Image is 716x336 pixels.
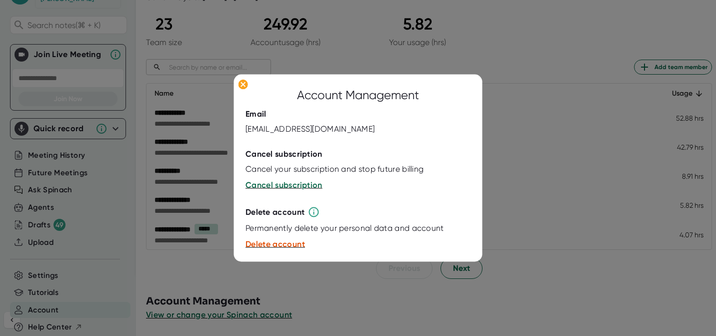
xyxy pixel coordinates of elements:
div: Account Management [297,86,419,104]
div: Email [245,109,266,119]
span: Cancel subscription [245,180,322,190]
div: [EMAIL_ADDRESS][DOMAIN_NAME] [245,124,374,134]
div: Delete account [245,207,304,217]
button: Cancel subscription [245,179,322,191]
div: Cancel subscription [245,149,322,159]
div: Permanently delete your personal data and account [245,223,444,233]
div: Cancel your subscription and stop future billing [245,164,423,174]
button: Delete account [245,238,305,250]
span: Delete account [245,239,305,249]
